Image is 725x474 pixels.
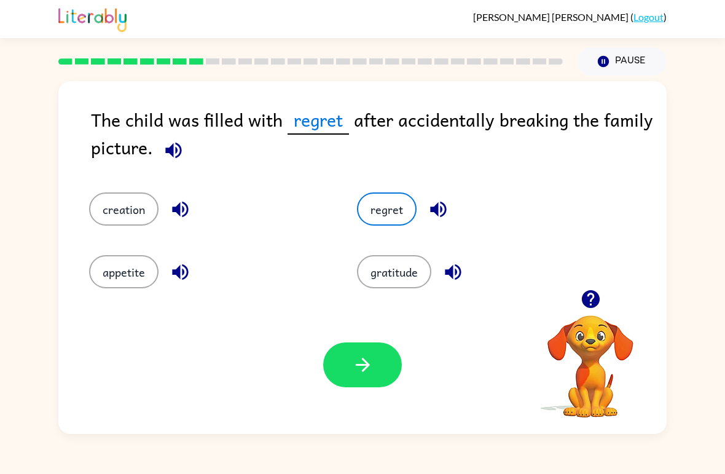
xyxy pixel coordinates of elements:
button: appetite [89,255,159,288]
span: [PERSON_NAME] [PERSON_NAME] [473,11,630,23]
button: creation [89,192,159,226]
button: regret [357,192,417,226]
video: Your browser must support playing .mp4 files to use Literably. Please try using another browser. [529,296,652,419]
button: gratitude [357,255,431,288]
span: regret [288,106,349,135]
div: The child was filled with after accidentally breaking the family picture. [91,106,667,168]
button: Pause [578,47,667,76]
img: Literably [58,5,127,32]
div: ( ) [473,11,667,23]
a: Logout [633,11,664,23]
